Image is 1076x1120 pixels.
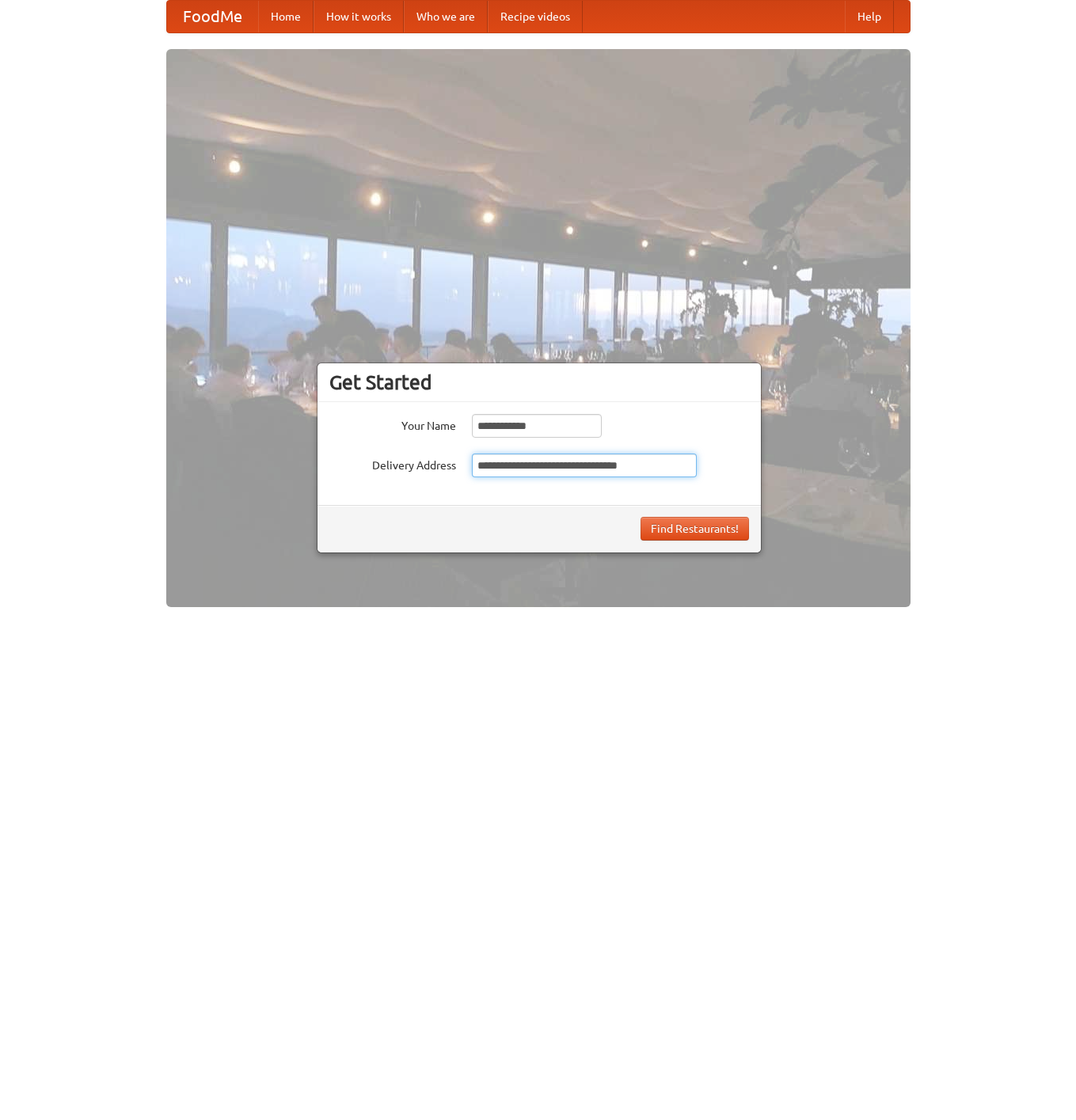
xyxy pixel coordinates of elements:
a: Who we are [404,1,488,32]
a: How it works [314,1,404,32]
a: Help [845,1,894,32]
a: FoodMe [167,1,258,32]
label: Your Name [329,414,456,434]
h3: Get Started [329,370,749,394]
button: Find Restaurants! [641,517,749,541]
label: Delivery Address [329,454,456,473]
a: Home [258,1,314,32]
a: Recipe videos [488,1,583,32]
